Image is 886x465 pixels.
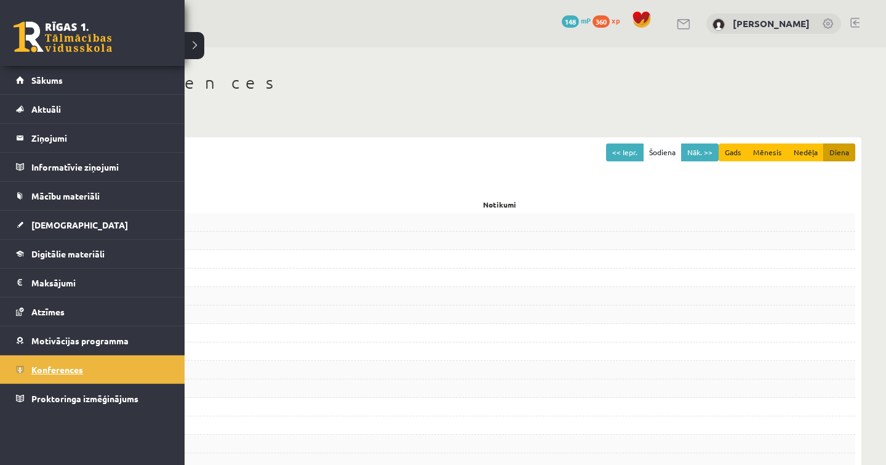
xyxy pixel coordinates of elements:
[16,182,169,210] a: Mācību materiāli
[16,153,169,181] a: Informatīvie ziņojumi
[31,75,63,86] span: Sākums
[562,15,591,25] a: 148 mP
[31,269,169,297] legend: Maksājumi
[31,124,169,152] legend: Ziņojumi
[581,15,591,25] span: mP
[31,190,100,201] span: Mācību materiāli
[16,297,169,326] a: Atzīmes
[643,144,682,161] button: Šodiena
[606,144,644,161] button: << Iepr.
[31,103,61,115] span: Aktuāli
[593,15,626,25] a: 360 xp
[16,384,169,413] a: Proktoringa izmēģinājums
[31,364,83,375] span: Konferences
[16,95,169,123] a: Aktuāli
[16,326,169,355] a: Motivācijas programma
[788,144,824,161] button: Nedēļa
[16,269,169,297] a: Maksājumi
[719,144,748,161] button: Gads
[16,66,169,94] a: Sākums
[16,211,169,239] a: [DEMOGRAPHIC_DATA]
[733,17,810,30] a: [PERSON_NAME]
[747,144,788,161] button: Mēnesis
[681,144,719,161] button: Nāk. >>
[31,335,129,346] span: Motivācijas programma
[31,248,105,259] span: Digitālie materiāli
[612,15,620,25] span: xp
[145,196,855,213] div: Notikumi
[31,306,65,317] span: Atzīmes
[31,393,138,404] span: Proktoringa izmēģinājums
[31,153,169,181] legend: Informatīvie ziņojumi
[16,355,169,384] a: Konferences
[16,240,169,268] a: Digitālie materiāli
[562,15,579,28] span: 148
[14,22,112,52] a: Rīgas 1. Tālmācības vidusskola
[712,18,725,31] img: Gustavs Lapsa
[823,144,855,161] button: Diena
[31,219,128,230] span: [DEMOGRAPHIC_DATA]
[74,72,861,93] h1: Konferences
[16,124,169,152] a: Ziņojumi
[80,144,855,171] div: Pi, [DATE]
[593,15,610,28] span: 360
